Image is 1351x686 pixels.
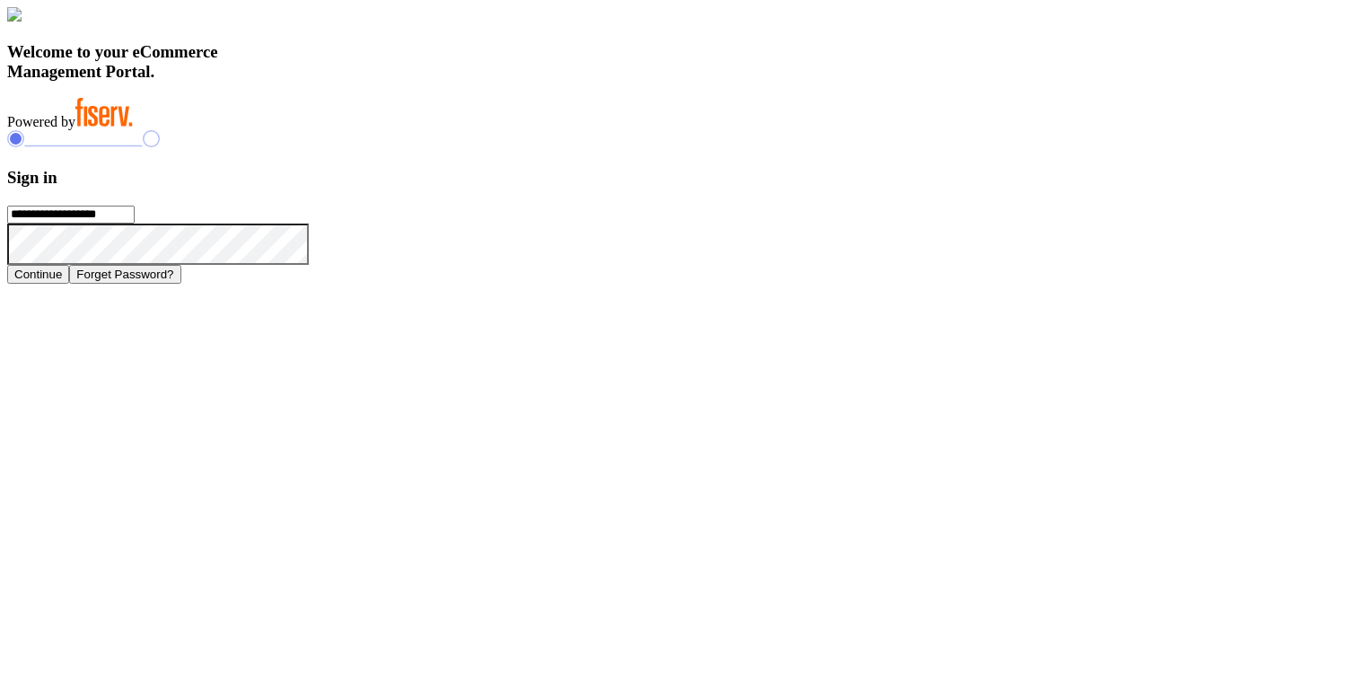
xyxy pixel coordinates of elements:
[7,265,69,284] button: Continue
[7,114,75,129] span: Powered by
[69,265,180,284] button: Forget Password?
[7,42,1344,82] h3: Welcome to your eCommerce Management Portal.
[7,168,1344,188] h3: Sign in
[7,7,22,22] img: card_Illustration.svg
